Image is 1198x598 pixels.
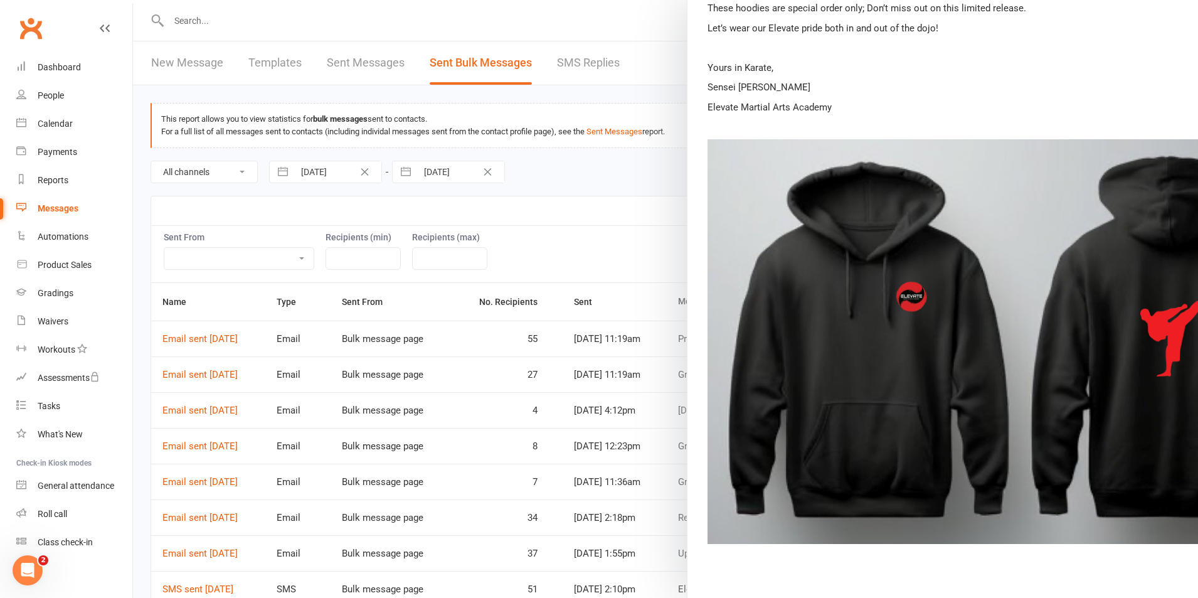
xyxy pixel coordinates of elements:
a: Reports [16,166,132,195]
p: Yours in Karate, [708,60,1178,75]
iframe: Intercom live chat [13,555,43,585]
p: Let’s wear our Elevate pride both in and out of the dojo! [708,21,1178,36]
div: Class check-in [38,537,93,547]
div: Waivers [38,316,68,326]
div: Calendar [38,119,73,129]
div: Gradings [38,288,73,298]
div: Tasks [38,401,60,411]
p: Sensei [PERSON_NAME] [708,80,1178,95]
p: Elevate Martial Arts Academy [708,100,1178,115]
a: Class kiosk mode [16,528,132,557]
a: Automations [16,223,132,251]
div: People [38,90,64,100]
a: Messages [16,195,132,223]
div: Product Sales [38,260,92,270]
a: Assessments [16,364,132,392]
a: General attendance kiosk mode [16,472,132,500]
div: Assessments [38,373,100,383]
a: What's New [16,420,132,449]
a: Waivers [16,307,132,336]
a: Product Sales [16,251,132,279]
a: Roll call [16,500,132,528]
div: What's New [38,429,83,439]
span: 2 [38,555,48,565]
a: Workouts [16,336,132,364]
a: Payments [16,138,132,166]
a: Tasks [16,392,132,420]
div: Payments [38,147,77,157]
div: Automations [38,232,88,242]
div: Reports [38,175,68,185]
a: Calendar [16,110,132,138]
div: Messages [38,203,78,213]
p: These hoodies are special order only; Don’t miss out on this limited release. [708,1,1178,16]
a: Dashboard [16,53,132,82]
a: People [16,82,132,110]
a: Gradings [16,279,132,307]
div: Dashboard [38,62,81,72]
div: Workouts [38,344,75,355]
a: Clubworx [15,13,46,44]
div: Roll call [38,509,67,519]
div: General attendance [38,481,114,491]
